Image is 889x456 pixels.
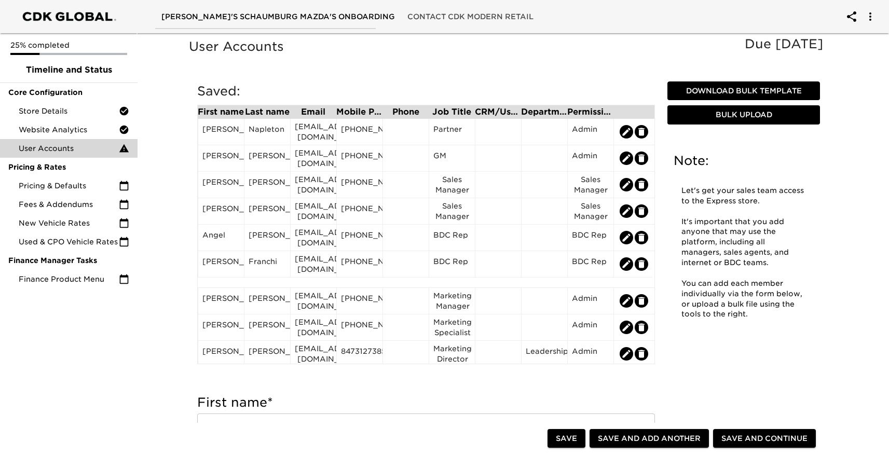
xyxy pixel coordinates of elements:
[635,321,648,334] button: edit
[433,256,471,272] div: BDC Rep
[572,320,609,335] div: Admin
[10,40,127,50] p: 25% completed
[620,204,633,218] button: edit
[598,432,701,445] span: Save and Add Another
[382,108,429,116] div: Phone
[433,291,471,311] div: Marketing Manager
[249,346,286,362] div: [PERSON_NAME]
[475,108,521,116] div: CRM/User ID
[295,227,332,248] div: [EMAIL_ADDRESS][DOMAIN_NAME]
[336,108,382,116] div: Mobile Phone
[839,4,864,29] button: account of current user
[295,254,332,274] div: [EMAIL_ADDRESS][DOMAIN_NAME]
[567,108,613,116] div: Permission Set
[19,181,119,191] span: Pricing & Defaults
[433,174,471,195] div: Sales Manager
[202,150,240,166] div: [PERSON_NAME]
[667,105,820,125] button: Bulk Upload
[341,177,378,192] div: [PHONE_NUMBER]
[721,432,808,445] span: Save and Continue
[202,230,240,245] div: Angel
[19,274,119,284] span: Finance Product Menu
[635,231,648,244] button: edit
[161,10,395,23] span: [PERSON_NAME]'s Schaumburg Mazda's Onboarding
[198,108,244,116] div: First name
[249,177,286,192] div: [PERSON_NAME]
[341,256,378,272] div: [PHONE_NUMBER]
[8,255,129,266] span: Finance Manager Tasks
[681,186,806,206] p: Let's get your sales team access to the Express store.
[19,199,119,210] span: Fees & Addendums
[19,218,119,228] span: New Vehicle Rates
[202,256,240,272] div: [PERSON_NAME]
[635,178,648,191] button: edit
[341,293,378,309] div: [PHONE_NUMBER]
[429,108,475,116] div: Job Title
[620,151,633,165] button: edit
[197,83,655,100] h5: Saved:
[635,257,648,271] button: edit
[556,432,577,445] span: Save
[572,230,609,245] div: BDC Rep
[620,347,633,361] button: edit
[249,203,286,219] div: [PERSON_NAME]
[572,346,609,362] div: Admin
[620,294,633,308] button: edit
[433,317,471,338] div: Marketing Specialist
[635,204,648,218] button: edit
[620,257,633,271] button: edit
[202,320,240,335] div: [PERSON_NAME]
[620,321,633,334] button: edit
[433,343,471,364] div: Marketing Director
[202,346,240,362] div: [PERSON_NAME]
[290,108,336,116] div: Email
[635,151,648,165] button: edit
[433,124,471,140] div: Partner
[295,201,332,222] div: [EMAIL_ADDRESS][DOMAIN_NAME]
[249,320,286,335] div: [PERSON_NAME]
[341,124,378,140] div: [PHONE_NUMBER]
[295,121,332,142] div: [EMAIL_ADDRESS][DOMAIN_NAME]
[572,201,609,222] div: Sales Manager
[433,201,471,222] div: Sales Manager
[572,293,609,309] div: Admin
[8,64,129,76] span: Timeline and Status
[635,347,648,361] button: edit
[858,4,883,29] button: account of current user
[8,162,129,172] span: Pricing & Rates
[590,429,709,448] button: Save and Add Another
[433,230,471,245] div: BDC Rep
[249,256,286,272] div: Franchi
[341,150,378,166] div: [PHONE_NUMBER]
[713,429,816,448] button: Save and Continue
[635,125,648,139] button: edit
[341,320,378,335] div: [PHONE_NUMBER]
[407,10,534,23] span: Contact CDK Modern Retail
[672,85,816,98] span: Download Bulk Template
[341,346,378,362] div: 8473127385
[249,124,286,140] div: Napleton
[681,217,806,268] p: It's important that you add anyone that may use the platform, including all managers, sales agent...
[8,87,129,98] span: Core Configuration
[635,294,648,308] button: edit
[548,429,585,448] button: Save
[341,203,378,219] div: [PHONE_NUMBER]
[19,125,119,135] span: Website Analytics
[295,317,332,338] div: [EMAIL_ADDRESS][DOMAIN_NAME]
[19,143,119,154] span: User Accounts
[295,148,332,169] div: [EMAIL_ADDRESS][DOMAIN_NAME]
[202,203,240,219] div: [PERSON_NAME]
[672,108,816,121] span: Bulk Upload
[433,150,471,166] div: GM
[674,153,814,169] h5: Note:
[19,106,119,116] span: Store Details
[572,256,609,272] div: BDC Rep
[202,293,240,309] div: [PERSON_NAME]
[681,279,806,320] p: You can add each member individually via the form below, or upload a bulk file using the tools to...
[521,108,567,116] div: Department
[295,291,332,311] div: [EMAIL_ADDRESS][DOMAIN_NAME]
[249,150,286,166] div: [PERSON_NAME]
[202,177,240,192] div: [PERSON_NAME]
[249,293,286,309] div: [PERSON_NAME]
[341,230,378,245] div: [PHONE_NUMBER]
